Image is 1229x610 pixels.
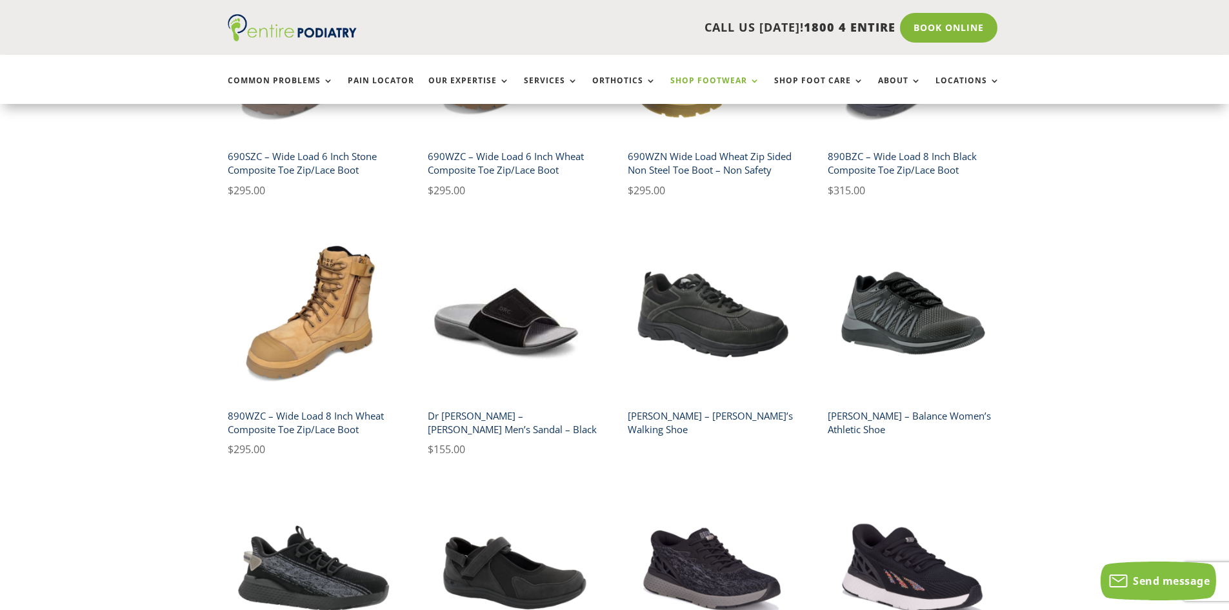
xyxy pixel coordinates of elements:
[228,145,399,182] h2: 690SZC – Wide Load 6 Inch Stone Composite Toe Zip/Lace Boot
[804,19,895,35] span: 1800 4 ENTIRE
[228,183,265,198] bdi: 295.00
[628,183,665,198] bdi: 295.00
[828,228,999,442] a: balance drew shoe black athletic shoe entire podiatry[PERSON_NAME] – Balance Women’s Athletic Shoe
[628,404,799,441] h2: [PERSON_NAME] – [PERSON_NAME]’s Walking Shoe
[348,76,414,104] a: Pain Locator
[428,145,599,182] h2: 690WZC – Wide Load 6 Inch Wheat Composite Toe Zip/Lace Boot
[428,76,510,104] a: Our Expertise
[228,404,399,441] h2: 890WZC – Wide Load 8 Inch Wheat Composite Toe Zip/Lace Boot
[428,228,599,458] a: Dr Comfort Connor men's sandal black front angleDr [PERSON_NAME] – [PERSON_NAME] Men’s Sandal – B...
[935,76,1000,104] a: Locations
[228,183,234,198] span: $
[774,76,864,104] a: Shop Foot Care
[228,14,357,41] img: logo (1)
[900,13,997,43] a: Book Online
[228,228,399,458] a: 890WZC wide load safety boot composite toe wheat890WZC – Wide Load 8 Inch Wheat Composite Toe Zip...
[1133,574,1210,588] span: Send message
[878,76,921,104] a: About
[428,183,465,198] bdi: 295.00
[406,19,895,36] p: CALL US [DATE]!
[428,442,465,456] bdi: 155.00
[628,183,634,198] span: $
[670,76,760,104] a: Shop Footwear
[828,145,999,182] h2: 890BZC – Wide Load 8 Inch Black Composite Toe Zip/Lace Boot
[828,228,999,399] img: balance drew shoe black athletic shoe entire podiatry
[628,145,799,182] h2: 690WZN Wide Load Wheat Zip Sided Non Steel Toe Boot – Non Safety
[428,183,434,198] span: $
[228,442,265,456] bdi: 295.00
[628,228,799,442] a: aaron drew shoe black mens walking shoe entire podiatry[PERSON_NAME] – [PERSON_NAME]’s Walking Shoe
[428,404,599,441] h2: Dr [PERSON_NAME] – [PERSON_NAME] Men’s Sandal – Black
[228,31,357,44] a: Entire Podiatry
[828,183,834,198] span: $
[524,76,578,104] a: Services
[228,442,234,456] span: $
[228,76,334,104] a: Common Problems
[428,442,434,456] span: $
[828,404,999,441] h2: [PERSON_NAME] – Balance Women’s Athletic Shoe
[628,228,799,399] img: aaron drew shoe black mens walking shoe entire podiatry
[1101,562,1216,600] button: Send message
[828,183,865,198] bdi: 315.00
[228,228,399,399] img: 890WZC wide load safety boot composite toe wheat
[592,76,656,104] a: Orthotics
[428,228,599,399] img: Dr Comfort Connor men's sandal black front angle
